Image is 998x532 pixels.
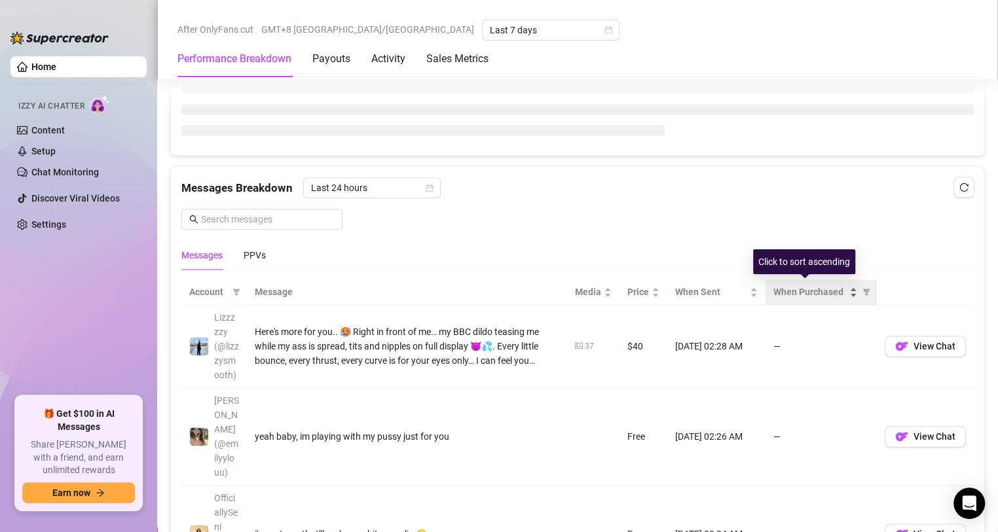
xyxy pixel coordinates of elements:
[201,212,335,226] input: Search messages
[885,434,966,445] a: OFView Chat
[627,285,649,299] span: Price
[247,279,567,305] th: Message
[177,20,253,39] span: After OnlyFans cut
[10,31,109,44] img: logo-BBDzfeDw.svg
[895,430,908,443] img: OF
[885,344,966,355] a: OFView Chat
[261,20,474,39] span: GMT+8 [GEOGRAPHIC_DATA]/[GEOGRAPHIC_DATA]
[862,288,870,296] span: filter
[914,431,955,442] span: View Chat
[585,340,594,353] div: 37
[189,215,198,224] span: search
[667,305,766,388] td: [DATE] 02:28 AM
[860,282,873,302] span: filter
[371,51,405,67] div: Activity
[575,285,601,299] span: Media
[490,20,612,40] span: Last 7 days
[567,279,619,305] th: Media
[667,388,766,486] td: [DATE] 02:26 AM
[96,488,105,497] span: arrow-right
[189,285,227,299] span: Account
[31,125,65,135] a: Content
[22,408,135,433] span: 🎁 Get $100 in AI Messages
[773,285,847,299] span: When Purchased
[232,288,240,296] span: filter
[959,183,969,192] span: reload
[181,248,223,262] div: Messages
[31,62,56,72] a: Home
[311,178,433,198] span: Last 24 hours
[619,279,667,305] th: Price
[766,279,877,305] th: When Purchased
[753,249,855,274] div: Click to sort ascending
[31,219,66,230] a: Settings
[426,51,489,67] div: Sales Metrics
[22,482,135,503] button: Earn nowarrow-right
[31,193,120,204] a: Discover Viral Videos
[426,184,434,192] span: calendar
[675,285,747,299] span: When Sent
[766,305,877,388] td: —
[90,95,110,114] img: AI Chatter
[667,279,766,305] th: When Sent
[312,51,350,67] div: Payouts
[190,427,208,446] img: emilylou (@emilyylouu)
[214,395,239,478] span: [PERSON_NAME] (@emilyylouu)
[190,337,208,355] img: Lizzzzzy (@lizzzysmooth)
[52,488,90,498] span: Earn now
[885,426,966,447] button: OFView Chat
[914,341,955,351] span: View Chat
[953,488,985,519] div: Open Intercom Messenger
[230,282,243,302] span: filter
[31,167,99,177] a: Chat Monitoring
[895,340,908,353] img: OF
[244,248,266,262] div: PPVs
[619,305,667,388] td: $40
[575,342,583,349] span: picture
[619,388,667,486] td: Free
[604,26,612,34] span: calendar
[181,177,974,198] div: Messages Breakdown
[177,51,291,67] div: Performance Breakdown
[255,325,559,368] div: Here's more for you.. 🥵 Right in front of me… my BBC dildo teasing me while my ass is spread, tit...
[31,146,56,156] a: Setup
[766,388,877,486] td: —
[22,438,135,477] span: Share [PERSON_NAME] with a friend, and earn unlimited rewards
[214,312,239,380] span: Lizzzzzy (@lizzzysmooth)
[255,429,559,444] div: yeah baby, im playing with my pussy just for you
[885,336,966,357] button: OFView Chat
[18,100,84,113] span: Izzy AI Chatter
